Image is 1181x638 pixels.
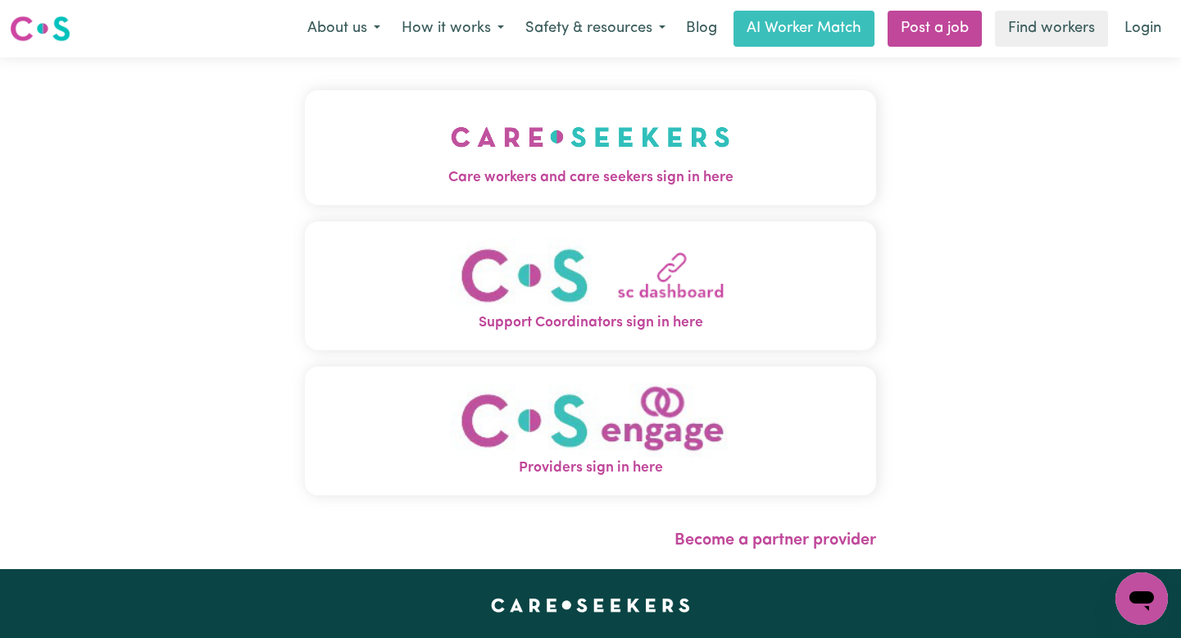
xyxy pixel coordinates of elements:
[491,599,690,612] a: Careseekers home page
[676,11,727,47] a: Blog
[1115,11,1171,47] a: Login
[515,11,676,46] button: Safety & resources
[888,11,982,47] a: Post a job
[675,532,876,549] a: Become a partner provider
[297,11,391,46] button: About us
[734,11,874,47] a: AI Worker Match
[391,11,515,46] button: How it works
[305,90,876,205] button: Care workers and care seekers sign in here
[305,367,876,495] button: Providers sign in here
[995,11,1108,47] a: Find workers
[305,458,876,479] span: Providers sign in here
[305,221,876,350] button: Support Coordinators sign in here
[305,312,876,334] span: Support Coordinators sign in here
[1115,572,1168,625] iframe: Button to launch messaging window
[305,167,876,189] span: Care workers and care seekers sign in here
[10,10,70,48] a: Careseekers logo
[10,14,70,43] img: Careseekers logo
